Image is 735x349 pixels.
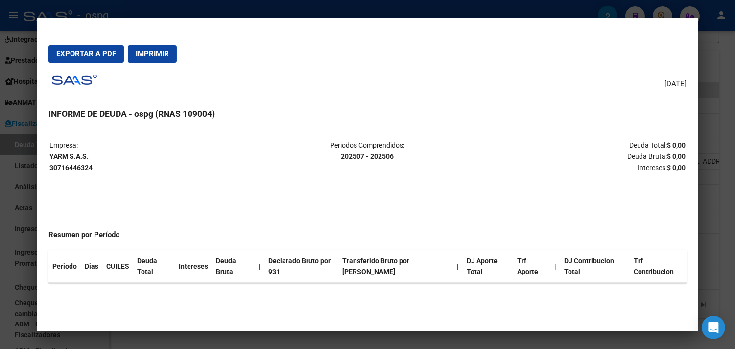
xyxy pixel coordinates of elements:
[667,164,686,172] strong: $ 0,00
[664,78,687,90] span: [DATE]
[255,250,264,283] th: |
[128,45,177,63] button: Imprimir
[48,45,124,63] button: Exportar a PDF
[561,250,630,283] th: DJ Contribucion Total
[81,250,102,283] th: Dias
[262,140,474,162] p: Periodos Comprendidos:
[56,50,116,58] span: Exportar a PDF
[513,250,550,283] th: Trf Aporte
[48,229,687,241] h4: Resumen por Período
[136,50,169,58] span: Imprimir
[48,250,81,283] th: Periodo
[133,250,175,283] th: Deuda Total
[341,152,394,160] strong: 202507 - 202506
[630,250,687,283] th: Trf Contribucion
[474,140,686,173] p: Deuda Total: Deuda Bruta: Intereses:
[175,250,212,283] th: Intereses
[551,250,561,283] th: |
[102,250,133,283] th: CUILES
[48,107,687,120] h3: INFORME DE DEUDA - ospg (RNAS 109004)
[49,140,261,173] p: Empresa:
[49,152,93,172] strong: YARM S.A.S. 30716446324
[667,152,686,160] strong: $ 0,00
[463,250,513,283] th: DJ Aporte Total
[453,250,463,283] th: |
[702,316,725,339] div: Open Intercom Messenger
[264,250,338,283] th: Declarado Bruto por 931
[212,250,255,283] th: Deuda Bruta
[338,250,453,283] th: Transferido Bruto por [PERSON_NAME]
[667,141,686,149] strong: $ 0,00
